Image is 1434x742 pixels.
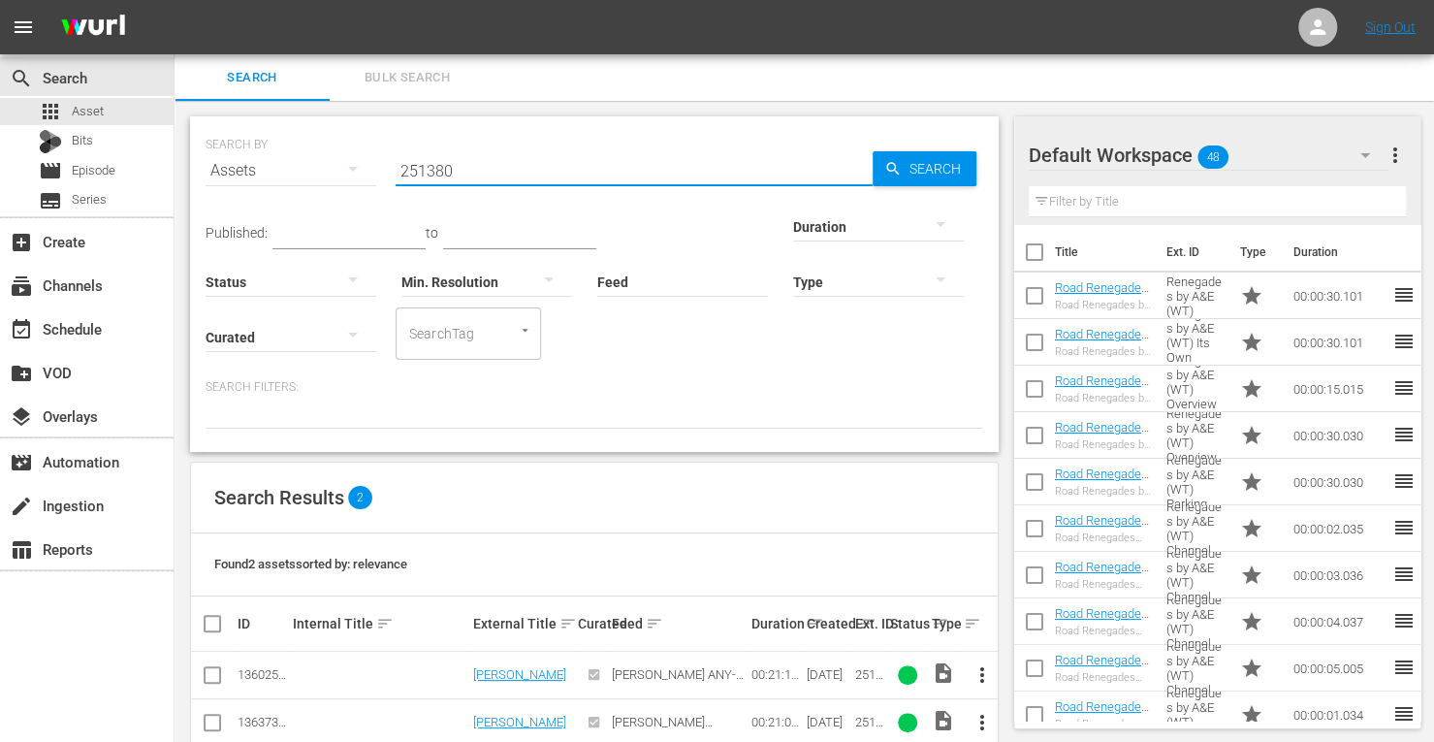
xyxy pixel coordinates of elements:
[10,538,33,562] span: Reports
[1239,377,1262,401] span: Promo
[186,67,318,89] span: Search
[72,131,93,150] span: Bits
[238,667,287,682] div: 136025605
[1285,645,1391,692] td: 00:00:05.005
[10,362,33,385] span: VOD
[612,667,744,696] span: [PERSON_NAME] ANY-FORM AETV
[1055,671,1151,684] div: Road Renegades Channel ID 5
[1055,513,1149,542] a: Road Renegades Channel ID 2
[1055,392,1151,404] div: Road Renegades by A&E (WT) Overview Cutdown Gnarly 15
[1055,225,1155,279] th: Title
[1055,420,1149,478] a: Road Renegades by A&E (WT) Overview Gnarly 30
[1239,703,1262,726] span: Promo
[1285,273,1391,319] td: 00:00:30.101
[931,612,953,635] div: Type
[1055,560,1149,589] a: Road Renegades Channel ID 3
[72,190,107,210] span: Series
[1159,645,1231,692] td: Road Renegades by A&E (WT) Channel ID 5
[750,715,800,729] div: 00:21:02.261
[1159,273,1231,319] td: Road Renegades by A&E (WT) Action 30
[1055,280,1149,324] a: Road Renegades by A&E (WT) Action 30
[473,612,571,635] div: External Title
[855,616,884,631] div: Ext. ID
[10,451,33,474] span: Automation
[72,102,104,121] span: Asset
[47,5,140,50] img: ans4CAIJ8jUAAAAAAAAAAAAAAAAAAAAAAAAgQb4GAAAAAAAAAAAAAAAAAAAAAAAAJMjXAAAAAAAAAAAAAAAAAAAAAAAAgAT5G...
[39,130,62,153] div: Bits
[578,616,607,631] div: Curated
[1391,376,1415,400] span: reorder
[1055,485,1151,498] div: Road Renegades by A&E (WT) Parking Wars 30
[72,161,115,180] span: Episode
[807,667,849,682] div: [DATE]
[1155,225,1227,279] th: Ext. ID
[559,615,577,632] span: sort
[1055,299,1151,311] div: Road Renegades by A&E (WT) Action 30
[1391,469,1415,493] span: reorder
[376,615,394,632] span: sort
[1159,459,1231,505] td: Road Renegades by A&E (WT) Parking Wars 30
[1285,459,1391,505] td: 00:00:30.030
[1281,225,1397,279] th: Duration
[39,100,62,123] span: Asset
[1159,505,1231,552] td: Road Renegades by A&E (WT) Channel ID 2
[873,151,976,186] button: Search
[1391,609,1415,632] span: reorder
[1285,692,1391,738] td: 00:00:01.034
[1055,606,1149,635] a: Road Renegades Channel ID 4
[238,616,287,631] div: ID
[612,612,745,635] div: Feed
[1239,331,1262,354] span: Promo
[10,405,33,429] span: Overlays
[1239,564,1262,587] span: Promo
[10,67,33,90] span: Search
[1159,692,1231,738] td: Road Renegades by A&E (WT) Channel ID 1
[39,189,62,212] span: Series
[1285,505,1391,552] td: 00:00:02.035
[426,225,438,241] span: to
[293,612,467,635] div: Internal Title
[1383,144,1406,167] span: more_vert
[1055,718,1151,730] div: Road Renegades Channel ID 1
[889,612,925,635] div: Status
[12,16,35,39] span: menu
[1391,656,1415,679] span: reorder
[1055,532,1151,544] div: Road Renegades Channel ID 2
[1365,19,1416,35] a: Sign Out
[1391,423,1415,446] span: reorder
[1029,128,1389,182] div: Default Workspace
[1239,470,1262,494] span: Promo
[10,318,33,341] span: Schedule
[1383,132,1406,178] button: more_vert
[1197,137,1228,177] span: 48
[1055,699,1149,728] a: Road Renegades Channel ID 1
[807,715,849,729] div: [DATE]
[1239,610,1262,633] span: Promo
[10,231,33,254] span: Create
[1055,373,1149,446] a: Road Renegades by A&E (WT) Overview Cutdown Gnarly 15
[238,715,287,729] div: 136373532
[1391,702,1415,726] span: reorder
[1391,563,1415,586] span: reorder
[1391,516,1415,539] span: reorder
[1391,283,1415,306] span: reorder
[1055,625,1151,637] div: Road Renegades Channel ID 4
[1285,366,1391,412] td: 00:00:15.015
[855,667,883,696] span: 251380
[971,711,994,734] span: more_vert
[206,144,376,198] div: Assets
[931,709,954,732] span: Video
[348,486,372,509] span: 2
[1159,598,1231,645] td: Road Renegades by A&E (WT) Channel ID 4
[206,379,983,396] p: Search Filters:
[1159,412,1231,459] td: Road Renegades by A&E (WT) Overview Gnarly 30
[341,67,473,89] span: Bulk Search
[750,667,800,682] div: 00:21:14.707
[1285,552,1391,598] td: 00:00:03.036
[902,151,976,186] span: Search
[214,557,407,571] span: Found 2 assets sorted by: relevance
[1055,345,1151,358] div: Road Renegades by A&E (WT) Its Own Channel 30
[1239,657,1262,680] span: Promo
[1159,552,1231,598] td: Road Renegades by A&E (WT) Channel ID 3
[1285,598,1391,645] td: 00:00:04.037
